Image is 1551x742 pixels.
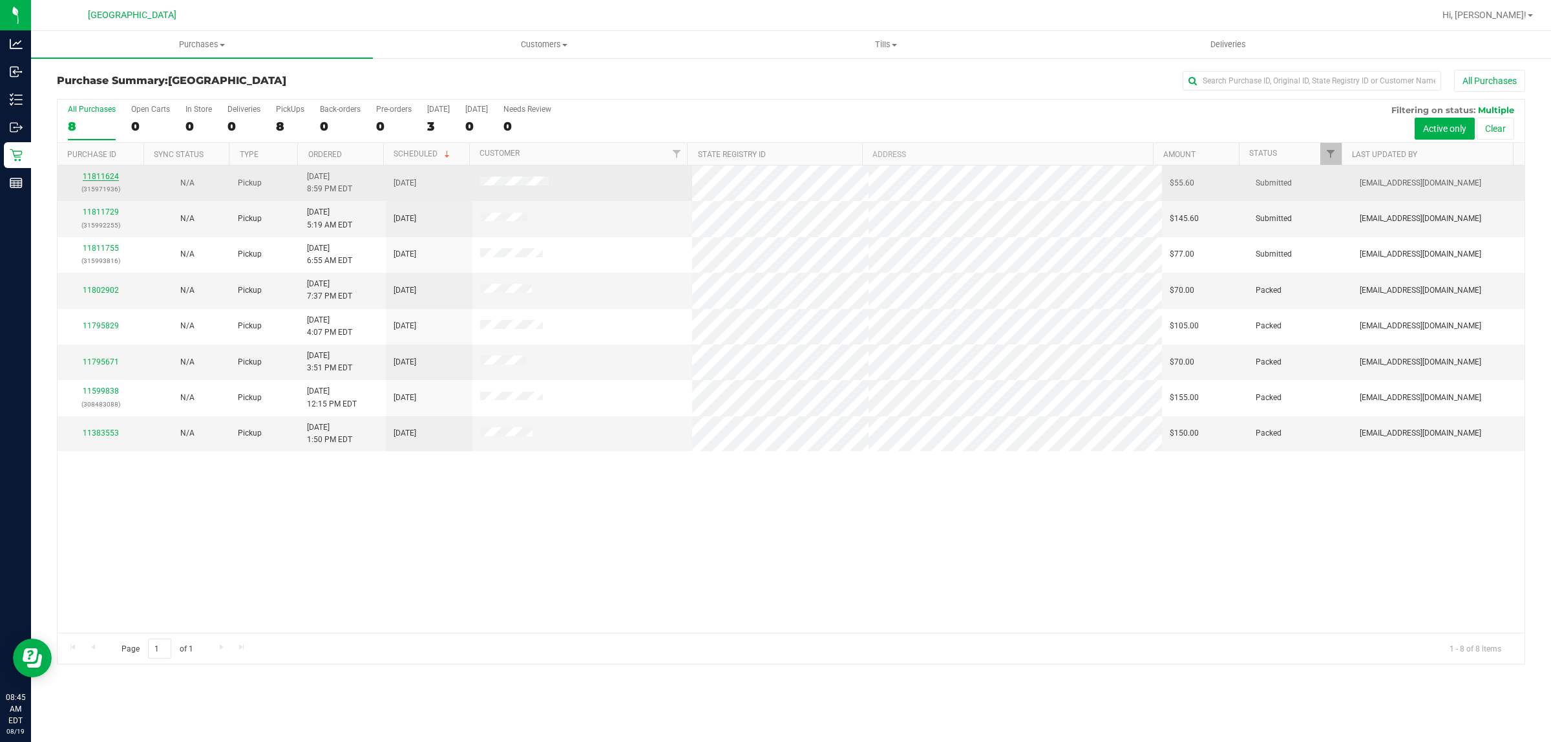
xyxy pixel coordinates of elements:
[1320,143,1342,165] a: Filter
[180,178,195,187] span: Not Applicable
[1352,150,1417,159] a: Last Updated By
[180,320,195,332] button: N/A
[1170,427,1199,440] span: $150.00
[111,639,204,659] span: Page of 1
[168,74,286,87] span: [GEOGRAPHIC_DATA]
[394,427,416,440] span: [DATE]
[131,105,170,114] div: Open Carts
[180,286,195,295] span: Not Applicable
[180,213,195,225] button: N/A
[180,356,195,368] button: N/A
[88,10,176,21] span: [GEOGRAPHIC_DATA]
[83,207,119,217] a: 11811729
[376,105,412,114] div: Pre-orders
[394,284,416,297] span: [DATE]
[180,357,195,366] span: Not Applicable
[10,93,23,106] inline-svg: Inventory
[154,150,204,159] a: Sync Status
[180,177,195,189] button: N/A
[31,39,373,50] span: Purchases
[83,429,119,438] a: 11383553
[307,206,352,231] span: [DATE] 5:19 AM EDT
[68,105,116,114] div: All Purchases
[374,39,714,50] span: Customers
[1360,427,1481,440] span: [EMAIL_ADDRESS][DOMAIN_NAME]
[10,176,23,189] inline-svg: Reports
[1170,356,1194,368] span: $70.00
[10,65,23,78] inline-svg: Inbound
[10,37,23,50] inline-svg: Analytics
[238,177,262,189] span: Pickup
[185,105,212,114] div: In Store
[67,150,116,159] a: Purchase ID
[307,314,352,339] span: [DATE] 4:07 PM EDT
[31,31,373,58] a: Purchases
[1256,392,1282,404] span: Packed
[238,248,262,260] span: Pickup
[180,248,195,260] button: N/A
[83,286,119,295] a: 11802902
[394,149,452,158] a: Scheduled
[394,213,416,225] span: [DATE]
[1163,150,1196,159] a: Amount
[1360,284,1481,297] span: [EMAIL_ADDRESS][DOMAIN_NAME]
[307,350,352,374] span: [DATE] 3:51 PM EDT
[1256,213,1292,225] span: Submitted
[1256,356,1282,368] span: Packed
[1256,177,1292,189] span: Submitted
[227,119,260,134] div: 0
[1256,284,1282,297] span: Packed
[320,105,361,114] div: Back-orders
[307,171,352,195] span: [DATE] 8:59 PM EDT
[6,726,25,736] p: 08/19
[307,278,352,302] span: [DATE] 7:37 PM EDT
[238,213,262,225] span: Pickup
[1360,177,1481,189] span: [EMAIL_ADDRESS][DOMAIN_NAME]
[465,105,488,114] div: [DATE]
[503,119,551,134] div: 0
[57,75,546,87] h3: Purchase Summary:
[427,105,450,114] div: [DATE]
[1360,356,1481,368] span: [EMAIL_ADDRESS][DOMAIN_NAME]
[68,119,116,134] div: 8
[83,321,119,330] a: 11795829
[1057,31,1399,58] a: Deliveries
[1193,39,1263,50] span: Deliveries
[276,119,304,134] div: 8
[13,639,52,677] iframe: Resource center
[307,421,352,446] span: [DATE] 1:50 PM EDT
[65,219,136,231] p: (315992255)
[307,242,352,267] span: [DATE] 6:55 AM EDT
[1478,105,1514,115] span: Multiple
[83,172,119,181] a: 11811624
[180,392,195,404] button: N/A
[308,150,342,159] a: Ordered
[10,121,23,134] inline-svg: Outbound
[83,387,119,396] a: 11599838
[1256,427,1282,440] span: Packed
[1360,320,1481,332] span: [EMAIL_ADDRESS][DOMAIN_NAME]
[238,427,262,440] span: Pickup
[394,177,416,189] span: [DATE]
[503,105,551,114] div: Needs Review
[1170,248,1194,260] span: $77.00
[131,119,170,134] div: 0
[715,31,1057,58] a: Tills
[1183,71,1441,90] input: Search Purchase ID, Original ID, State Registry ID or Customer Name...
[320,119,361,134] div: 0
[862,143,1153,165] th: Address
[1170,392,1199,404] span: $155.00
[238,284,262,297] span: Pickup
[394,248,416,260] span: [DATE]
[65,398,136,410] p: (308483088)
[185,119,212,134] div: 0
[83,357,119,366] a: 11795671
[373,31,715,58] a: Customers
[1249,149,1277,158] a: Status
[1415,118,1475,140] button: Active only
[1477,118,1514,140] button: Clear
[180,214,195,223] span: Not Applicable
[465,119,488,134] div: 0
[276,105,304,114] div: PickUps
[180,249,195,259] span: Not Applicable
